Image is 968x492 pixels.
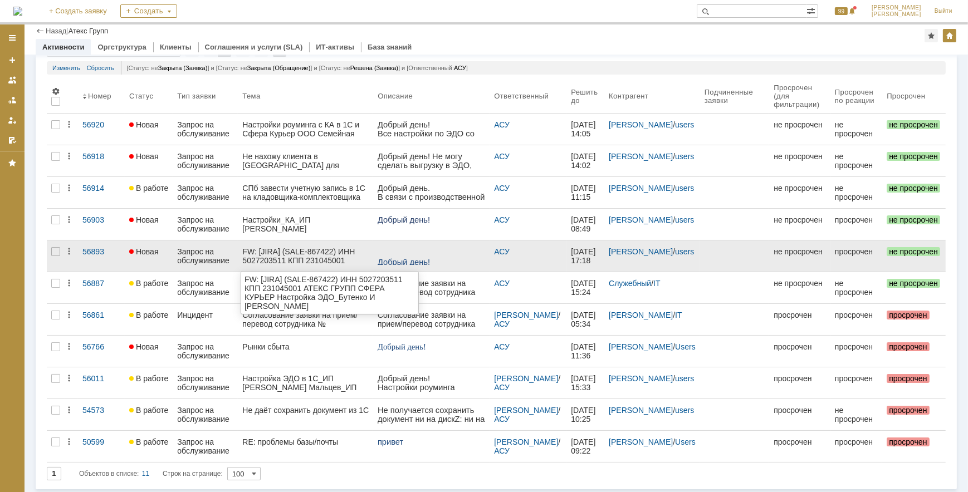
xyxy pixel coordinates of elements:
span: Новая [129,120,159,129]
div: Инцидент [177,311,233,319]
span: . [14,366,16,374]
div: Запрос на обслуживание [177,374,233,392]
a: [DATE] 14:05 [566,114,604,145]
span: [DATE] 10:25 [571,406,598,424]
a: не просрочен [769,240,830,272]
a: Users [675,437,696,446]
a: IT [653,279,660,288]
span: ru [101,366,107,374]
a: не просрочен [830,272,882,303]
span: . [35,375,37,383]
a: не просрочен [830,114,882,145]
div: Действия [65,247,74,256]
div: не просрочен [774,120,826,129]
a: В работе [125,304,173,335]
a: Запрос на обслуживание [173,367,238,398]
a: не просрочен [830,399,882,430]
div: не просрочен [774,215,826,224]
div: / [609,215,696,224]
th: Тип заявки [173,79,238,114]
div: 56903 [82,215,120,224]
a: users [675,374,694,383]
div: Атекс Групп [69,27,108,35]
div: Действия [65,184,74,193]
span: [DATE] 15:33 [571,374,598,392]
div: не просрочен [774,279,826,288]
div: Просрочен (для фильтрации) [774,83,826,109]
a: Запрос на обслуживание [173,145,238,176]
a: просрочен [882,399,946,430]
a: Согласование заявки на прием/перевод сотрудника № 00000000113 от [DATE] 11:23:16, [238,304,373,335]
th: Номер [78,79,125,114]
div: | [66,26,68,35]
div: FW: [JIRA] (SALE-867422) ИНН 5027203511 КПП 231045001 АТЕКС ГРУПП СФЕРА КУРЬЕР Настройка ЭДО_Буте... [242,247,369,265]
div: Запрос на обслуживание [177,120,233,138]
span: просрочен [887,437,929,446]
div: просрочен [835,342,878,351]
a: не просрочен [769,209,830,240]
span: - [91,480,94,488]
a: 56011 [78,367,125,398]
a: не просрочен [882,145,946,176]
div: просрочен [774,406,826,415]
a: не просрочен [882,209,946,240]
a: [DATE] 17:18 [566,240,604,272]
span: АО «ПФ «СКБ Контур» (ИНН 6663003127 ОГРН: 1026605606620) 2BM-231118777334-20200128020734046174300... [27,89,107,160]
div: Настройки роуминга с КА в 1С и Сфера Курьер ООО Семейная Медицина [242,120,369,138]
a: [PERSON_NAME] [494,437,558,446]
span: Новая [129,215,159,224]
div: 56893 [82,247,120,256]
div: / [609,152,696,161]
a: ИТ-активы [316,43,354,51]
a: Новая [125,336,173,367]
span: ranam [16,375,35,383]
a: Не даёт сохранить документ из 1С [238,399,373,430]
div: Запрос на обслуживание [177,184,233,201]
a: Настройки роуминга с КА в 1С и Сфера Курьер ООО Семейная Медицина [238,114,373,145]
a: Запрос на обслуживание [173,240,238,272]
b: Семейная медицина [4,72,87,81]
a: Запрос на обслуживание [173,399,238,430]
a: просрочен [830,431,882,462]
div: Подчиненные заявки [705,88,756,105]
a: [PERSON_NAME] [609,152,673,161]
span: не просрочен [887,247,940,256]
a: АСУ [494,415,510,424]
span: 2. [13,160,30,169]
div: Согласование заявки на прием/перевод сотрудника № 00000000113 от [DATE] 11:23:16, [242,311,369,328]
a: В работе [125,177,173,208]
a: [PERSON_NAME] [494,374,558,383]
span: 99 [835,7,848,15]
a: Перейти на домашнюю страницу [13,7,22,16]
a: Изменить [52,61,80,75]
a: 56766 [78,336,125,367]
a: АСУ [494,184,510,193]
th: Ответственный [490,79,566,114]
div: Просрочен [887,92,925,100]
a: 56861 [78,304,125,335]
div: 56766 [82,342,120,351]
a: Users [675,342,696,351]
p: [PERSON_NAME] (ИНН 231118777334) – провайдер [27,71,107,160]
span: C [67,80,74,89]
a: users [675,152,694,161]
div: не просрочен [774,152,826,161]
a: [DATE] 08:49 [566,209,604,240]
a: просрочен [882,367,946,398]
span: [DEMOGRAPHIC_DATA] [16,366,91,374]
a: просрочен [830,240,882,272]
a: Заявки на командах [3,71,21,89]
a: [DATE] 11:15 [566,177,604,208]
span: , [56,234,58,243]
div: Просрочен по реакции [835,88,878,105]
span: Новая [129,342,159,351]
th: Контрагент [604,79,700,114]
a: просрочен [882,336,946,367]
span: [DEMOGRAPHIC_DATA] [16,480,91,488]
span: [PERSON_NAME] [872,11,921,18]
span: [DEMOGRAPHIC_DATA] [16,348,91,356]
a: АСУ [494,279,510,288]
span: [DATE] 17:18 [571,247,598,265]
div: не просрочен [835,279,878,297]
span: . [14,375,16,383]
